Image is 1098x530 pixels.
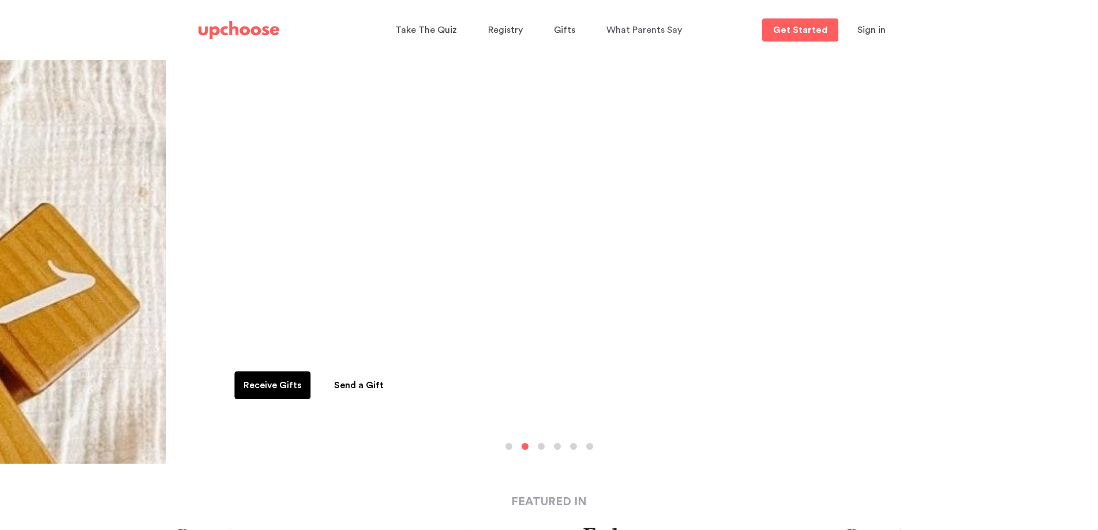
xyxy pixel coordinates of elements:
a: UpChoose [198,18,279,42]
a: What Parents Say [606,19,685,42]
span: Gifts [554,25,575,35]
a: Get Started [762,18,838,42]
a: Take The Quiz [395,19,460,42]
img: UpChoose [198,21,279,39]
span: Registry [488,25,523,35]
p: Get Started [773,25,827,35]
span: Sign in [857,25,886,35]
button: Sign in [843,18,900,42]
span: What Parents Say [606,25,682,35]
a: Receive Gifts [234,371,310,399]
a: Registry [488,19,526,42]
a: Send a Gift [321,371,397,399]
span: Take The Quiz [395,25,457,35]
a: Gifts [554,19,579,42]
span: Send a Gift [334,381,384,390]
strong: FEATURED IN [511,496,587,508]
h2: Want to fund it with gifts? [234,305,608,332]
p: Receive Gifts [243,378,302,392]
